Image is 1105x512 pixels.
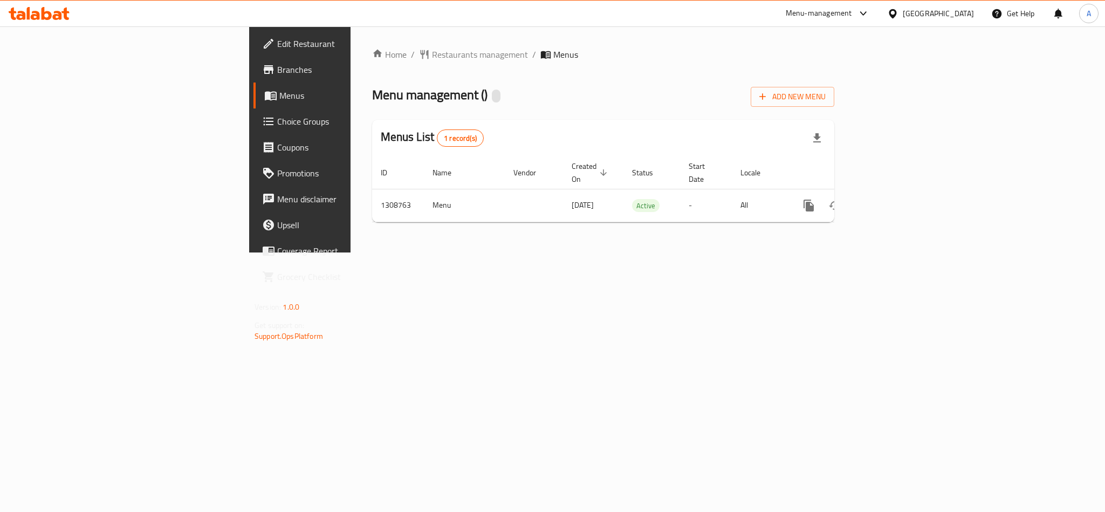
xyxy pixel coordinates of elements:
span: Upsell [277,219,425,231]
td: All [732,189,787,222]
span: [DATE] [572,198,594,212]
div: Active [632,199,660,212]
span: Menus [279,89,425,102]
span: Created On [572,160,610,186]
a: Upsell [253,212,434,238]
a: Support.OpsPlatform [255,329,323,343]
a: Branches [253,57,434,83]
a: Promotions [253,160,434,186]
a: Edit Restaurant [253,31,434,57]
span: Start Date [689,160,719,186]
span: Restaurants management [432,48,528,61]
table: enhanced table [372,156,908,222]
div: [GEOGRAPHIC_DATA] [903,8,974,19]
span: Branches [277,63,425,76]
span: Add New Menu [759,90,826,104]
button: Change Status [822,193,848,219]
h2: Menus List [381,129,484,147]
td: - [680,189,732,222]
span: Get support on: [255,318,304,332]
button: more [796,193,822,219]
span: ID [381,166,401,179]
button: Add New Menu [751,87,834,107]
td: Menu [424,189,505,222]
span: Edit Restaurant [277,37,425,50]
span: Menu disclaimer [277,193,425,206]
div: Total records count [437,129,484,147]
span: Vendor [513,166,550,179]
nav: breadcrumb [372,48,834,61]
a: Menus [253,83,434,108]
span: Menu management ( ) [372,83,488,107]
span: Coupons [277,141,425,154]
li: / [532,48,536,61]
span: 1 record(s) [437,133,483,144]
a: Coupons [253,134,434,160]
span: A [1087,8,1091,19]
span: Locale [740,166,774,179]
th: Actions [787,156,908,189]
a: Restaurants management [419,48,528,61]
span: Status [632,166,667,179]
span: Version: [255,300,281,314]
span: Grocery Checklist [277,270,425,283]
a: Coverage Report [253,238,434,264]
span: Promotions [277,167,425,180]
span: Active [632,200,660,212]
a: Choice Groups [253,108,434,134]
span: Choice Groups [277,115,425,128]
div: Menu-management [786,7,852,20]
span: Name [433,166,465,179]
div: Export file [804,125,830,151]
span: Menus [553,48,578,61]
span: 1.0.0 [283,300,299,314]
a: Menu disclaimer [253,186,434,212]
a: Grocery Checklist [253,264,434,290]
span: Coverage Report [277,244,425,257]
